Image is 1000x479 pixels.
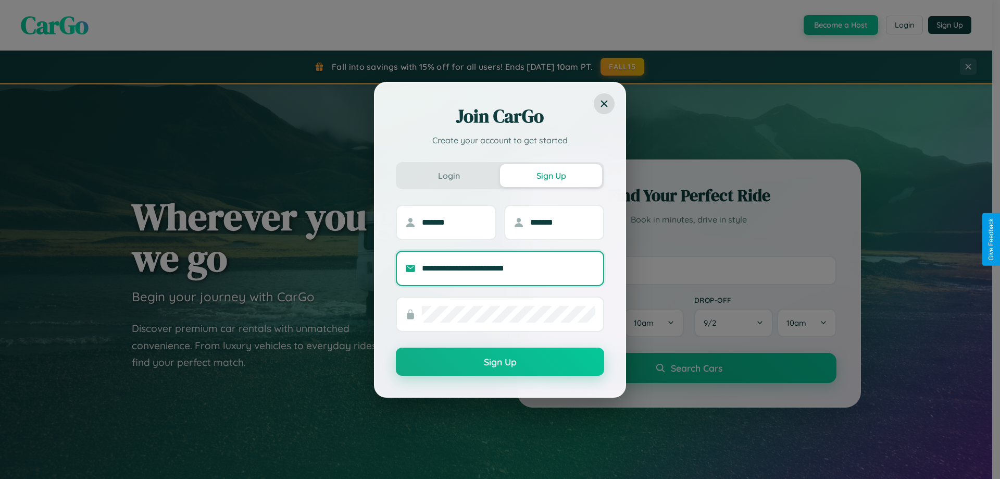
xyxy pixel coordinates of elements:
h2: Join CarGo [396,104,604,129]
p: Create your account to get started [396,134,604,146]
button: Sign Up [500,164,602,187]
div: Give Feedback [988,218,995,261]
button: Sign Up [396,348,604,376]
button: Login [398,164,500,187]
